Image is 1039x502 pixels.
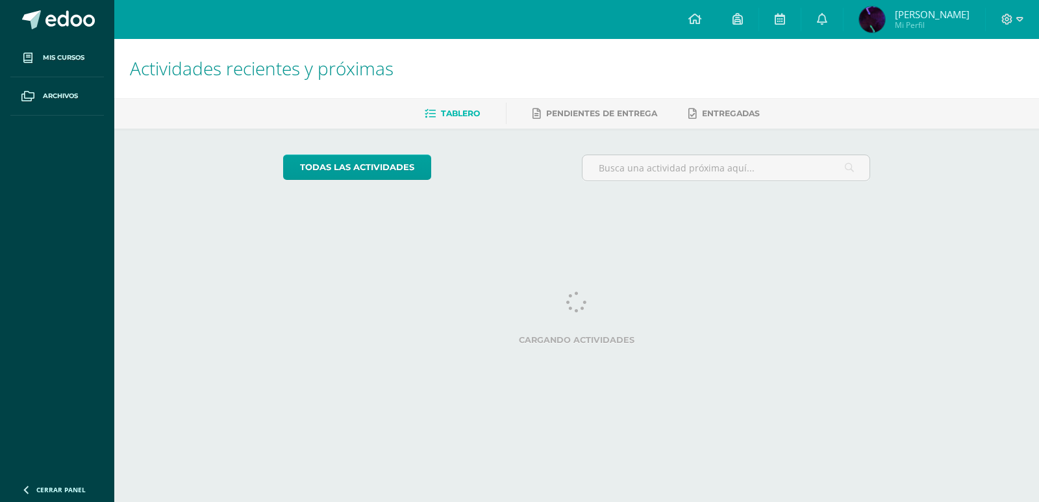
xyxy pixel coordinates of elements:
span: Cerrar panel [36,485,86,494]
span: Mi Perfil [895,19,970,31]
span: Pendientes de entrega [546,108,657,118]
a: Archivos [10,77,104,116]
span: Archivos [43,91,78,101]
span: Actividades recientes y próximas [130,56,394,81]
a: todas las Actividades [283,155,431,180]
a: Entregadas [688,103,760,124]
span: Tablero [441,108,480,118]
a: Pendientes de entrega [532,103,657,124]
span: Mis cursos [43,53,84,63]
span: Entregadas [702,108,760,118]
img: 1e13d0fc83288b33355647aa974a218e.png [859,6,885,32]
span: [PERSON_NAME] [895,8,970,21]
input: Busca una actividad próxima aquí... [582,155,870,181]
label: Cargando actividades [283,335,871,345]
a: Mis cursos [10,39,104,77]
a: Tablero [425,103,480,124]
